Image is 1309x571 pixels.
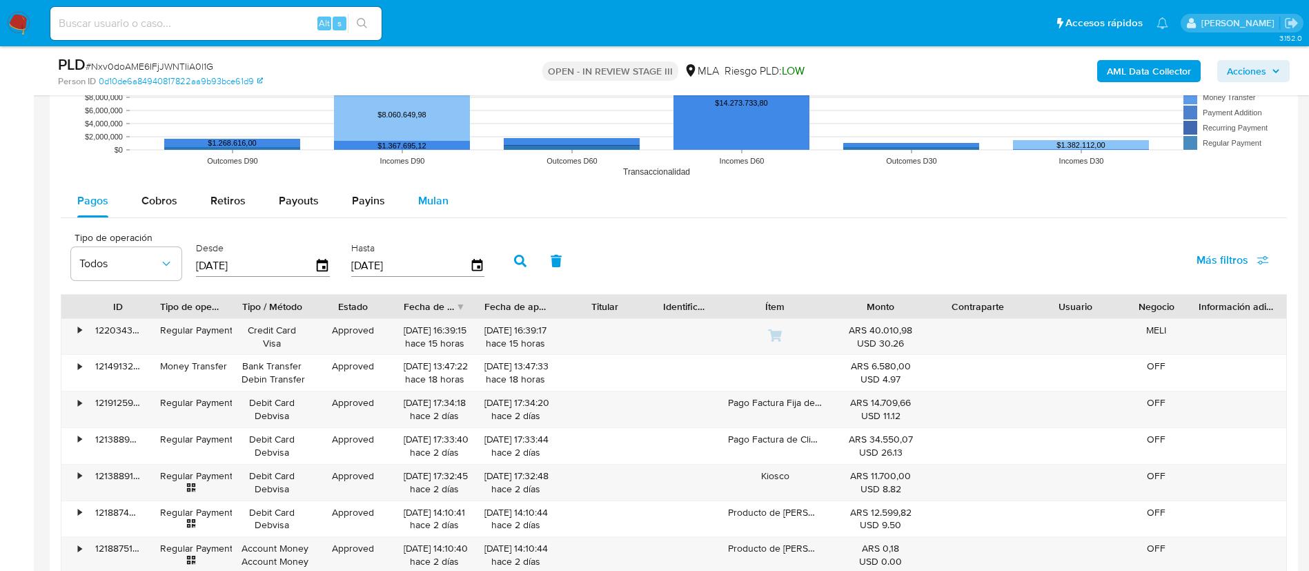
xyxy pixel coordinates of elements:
span: Riesgo PLD: [725,64,805,79]
div: MLA [684,64,719,79]
span: Acciones [1227,60,1266,82]
a: Salir [1284,16,1299,30]
b: AML Data Collector [1107,60,1191,82]
b: Person ID [58,75,96,88]
span: 3.152.0 [1279,32,1302,43]
span: Alt [319,17,330,30]
input: Buscar usuario o caso... [50,14,382,32]
button: search-icon [348,14,376,33]
span: s [337,17,342,30]
p: emmanuel.vitiello@mercadolibre.com [1201,17,1279,30]
span: # Nxv0doAME6IFjJWNTIiA0l1G [86,59,213,73]
span: Accesos rápidos [1065,16,1143,30]
button: Acciones [1217,60,1290,82]
button: AML Data Collector [1097,60,1201,82]
span: LOW [782,63,805,79]
a: Notificaciones [1157,17,1168,29]
p: OPEN - IN REVIEW STAGE III [542,61,678,81]
b: PLD [58,53,86,75]
a: 0d10de6a84940817822aa9b93bce61d9 [99,75,263,88]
